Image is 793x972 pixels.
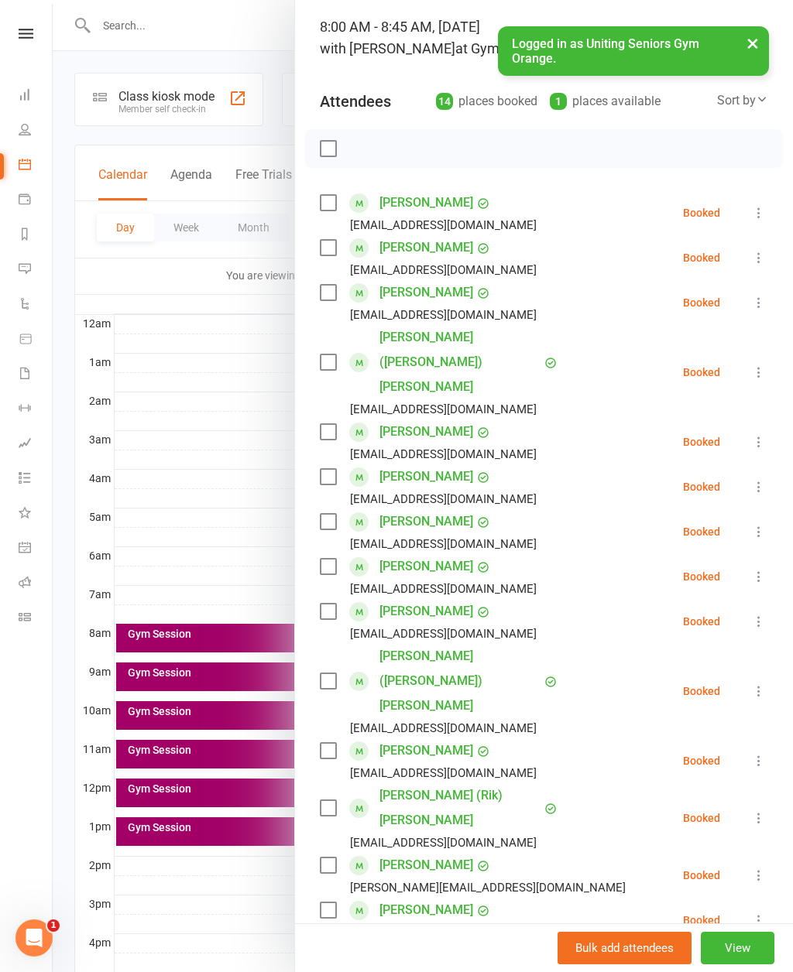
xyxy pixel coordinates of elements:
div: Sort by [717,91,768,111]
a: Dashboard [19,79,53,114]
div: [EMAIL_ADDRESS][DOMAIN_NAME] [350,534,537,554]
a: [PERSON_NAME] [379,738,473,763]
span: 1 [47,919,60,932]
div: Booked [683,297,720,308]
div: Attendees [320,91,391,112]
button: × [739,26,767,60]
a: Product Sales [19,323,53,358]
div: Booked [683,571,720,582]
div: [PERSON_NAME][EMAIL_ADDRESS][DOMAIN_NAME] [350,878,626,898]
div: Booked [683,367,720,378]
div: places booked [436,91,537,112]
a: [PERSON_NAME] [379,280,473,305]
a: [PERSON_NAME] [379,509,473,534]
div: [EMAIL_ADDRESS][DOMAIN_NAME] [350,305,537,325]
a: Class kiosk mode [19,601,53,636]
div: Booked [683,813,720,823]
a: Reports [19,218,53,253]
a: [PERSON_NAME] (Rik) [PERSON_NAME] [379,783,541,833]
a: [PERSON_NAME] [379,898,473,922]
button: Bulk add attendees [558,932,692,964]
div: [EMAIL_ADDRESS][DOMAIN_NAME] [350,833,537,853]
a: [PERSON_NAME] [379,554,473,579]
div: Booked [683,616,720,627]
a: [PERSON_NAME] [379,599,473,624]
span: Logged in as Uniting Seniors Gym Orange. [512,36,699,66]
div: [EMAIL_ADDRESS][DOMAIN_NAME] [350,489,537,509]
div: Booked [683,481,720,492]
div: [EMAIL_ADDRESS][DOMAIN_NAME] [350,624,537,644]
div: Booked [683,870,720,881]
a: What's New [19,497,53,532]
a: [PERSON_NAME] [379,853,473,878]
a: [PERSON_NAME] ([PERSON_NAME]) [PERSON_NAME] [379,644,541,718]
div: places available [550,91,661,112]
div: Booked [683,526,720,537]
div: Booked [683,915,720,926]
a: Roll call kiosk mode [19,566,53,601]
div: [EMAIL_ADDRESS][DOMAIN_NAME] [350,215,537,235]
a: Assessments [19,427,53,462]
div: [EMAIL_ADDRESS][DOMAIN_NAME] [350,579,537,599]
div: [EMAIL_ADDRESS][DOMAIN_NAME] [350,260,537,280]
div: Booked [683,207,720,218]
a: [PERSON_NAME] [379,464,473,489]
a: People [19,114,53,149]
div: [EMAIL_ADDRESS][DOMAIN_NAME] [350,763,537,783]
div: 1 [550,93,567,110]
a: [PERSON_NAME] [379,235,473,260]
div: 14 [436,93,453,110]
div: Booked [683,252,720,263]
a: [PERSON_NAME] ([PERSON_NAME]) [PERSON_NAME] [379,325,541,399]
button: View [701,932,774,964]
div: [EMAIL_ADDRESS][DOMAIN_NAME] [350,718,537,738]
div: Booked [683,436,720,447]
a: [PERSON_NAME] [379,419,473,444]
div: Booked [683,686,720,696]
a: [PERSON_NAME] [379,190,473,215]
div: [EMAIL_ADDRESS][DOMAIN_NAME] [350,399,537,419]
div: Booked [683,755,720,766]
a: Calendar [19,149,53,183]
a: Payments [19,183,53,218]
a: General attendance kiosk mode [19,532,53,566]
div: 8:00 AM - 8:45 AM, [DATE] [320,16,768,60]
div: [EMAIL_ADDRESS][DOMAIN_NAME] [350,444,537,464]
iframe: Intercom live chat [15,919,53,957]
